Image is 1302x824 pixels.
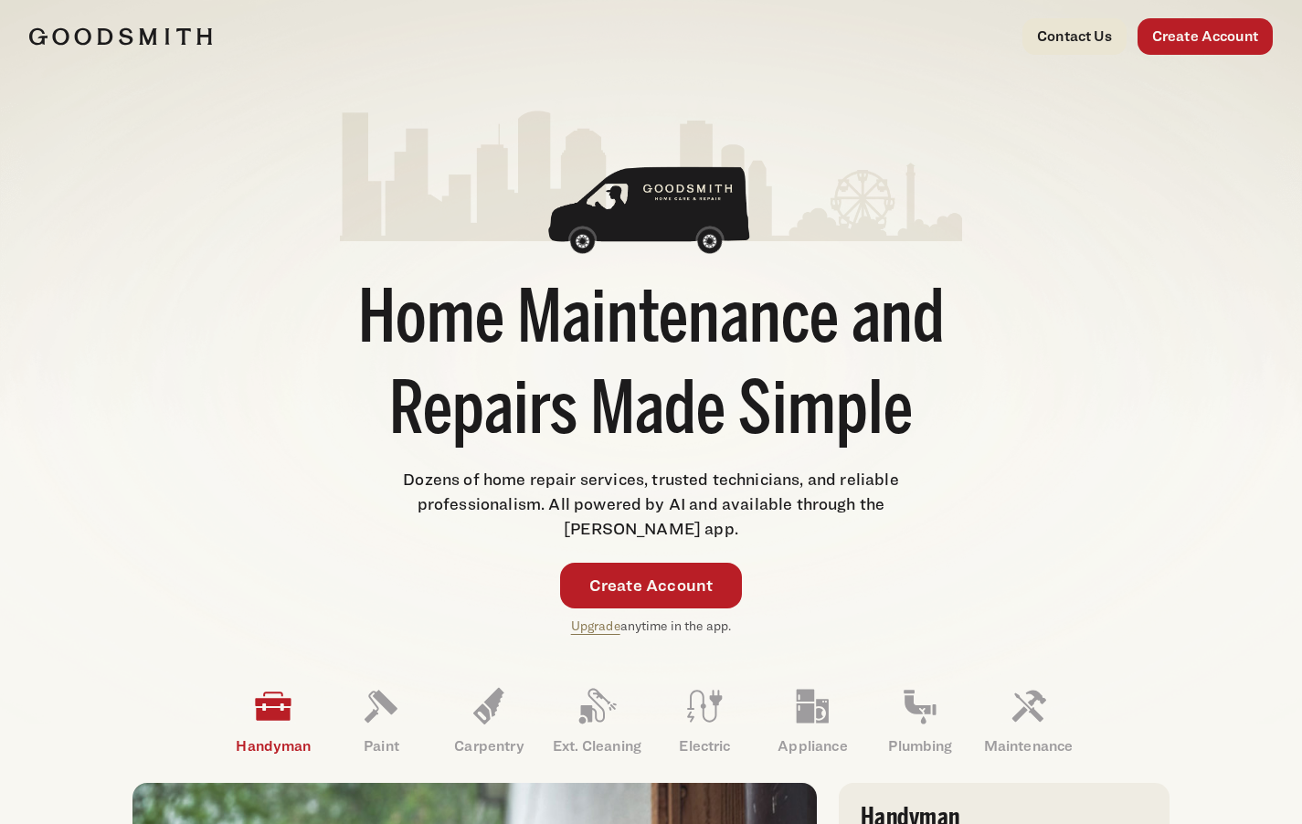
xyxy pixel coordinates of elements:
[651,673,758,768] a: Electric
[435,735,543,757] p: Carpentry
[543,735,651,757] p: Ext. Cleaning
[543,673,651,768] a: Ext. Cleaning
[340,277,962,460] h1: Home Maintenance and Repairs Made Simple
[219,673,327,768] a: Handyman
[758,735,866,757] p: Appliance
[219,735,327,757] p: Handyman
[1138,18,1273,55] a: Create Account
[651,735,758,757] p: Electric
[560,563,743,608] a: Create Account
[327,735,435,757] p: Paint
[435,673,543,768] a: Carpentry
[758,673,866,768] a: Appliance
[327,673,435,768] a: Paint
[974,735,1082,757] p: Maintenance
[866,673,974,768] a: Plumbing
[29,27,212,46] img: Goodsmith
[403,470,898,538] span: Dozens of home repair services, trusted technicians, and reliable professionalism. All powered by...
[571,616,732,637] p: anytime in the app.
[974,673,1082,768] a: Maintenance
[1022,18,1127,55] a: Contact Us
[571,618,620,633] a: Upgrade
[866,735,974,757] p: Plumbing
